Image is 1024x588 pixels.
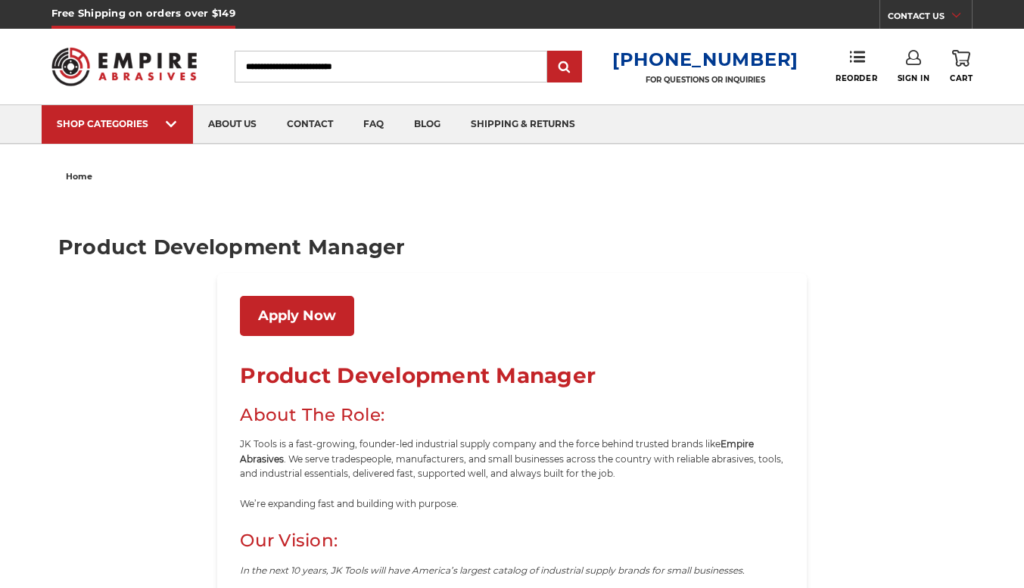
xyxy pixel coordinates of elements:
[950,73,973,83] span: Cart
[836,73,877,83] span: Reorder
[193,105,272,144] a: about us
[612,48,798,70] a: [PHONE_NUMBER]
[66,171,92,182] span: home
[836,50,877,82] a: Reorder
[348,105,399,144] a: faq
[58,237,966,257] h1: Product Development Manager
[240,437,783,481] p: JK Tools is a fast-growing, founder-led industrial supply company and the force behind trusted br...
[888,8,972,29] a: CONTACT US
[240,527,783,555] h2: Our Vision:
[240,438,754,464] b: Empire Abrasives
[240,496,783,511] p: We’re expanding fast and building with purpose.
[240,401,783,429] h2: About The Role:
[240,565,745,576] i: In the next 10 years, JK Tools will have America’s largest catalog of industrial supply brands fo...
[950,50,973,83] a: Cart
[240,296,354,336] a: Apply Now
[51,38,197,95] img: Empire Abrasives
[612,75,798,85] p: FOR QUESTIONS OR INQUIRIES
[898,73,930,83] span: Sign In
[399,105,456,144] a: blog
[549,52,580,82] input: Submit
[57,118,178,129] div: SHOP CATEGORIES
[240,359,783,393] h1: Product Development Manager
[456,105,590,144] a: shipping & returns
[272,105,348,144] a: contact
